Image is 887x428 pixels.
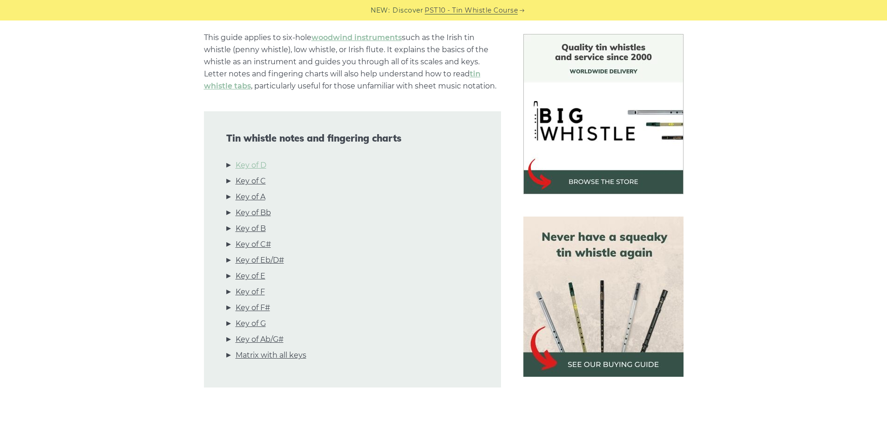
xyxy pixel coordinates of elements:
a: Key of Eb/D# [236,254,284,266]
span: NEW: [371,5,390,16]
a: Key of C [236,175,266,187]
a: Key of B [236,223,266,235]
a: Key of G [236,318,266,330]
img: tin whistle buying guide [523,217,684,377]
span: Tin whistle notes and fingering charts [226,133,479,144]
p: This guide applies to six-hole such as the Irish tin whistle (penny whistle), low whistle, or Iri... [204,32,501,92]
a: Key of F# [236,302,270,314]
a: Key of Bb [236,207,271,219]
img: BigWhistle Tin Whistle Store [523,34,684,194]
a: Key of C# [236,238,271,251]
a: Key of F [236,286,265,298]
a: Key of Ab/G# [236,333,284,346]
a: Matrix with all keys [236,349,306,361]
a: Key of A [236,191,265,203]
span: Discover [393,5,423,16]
a: PST10 - Tin Whistle Course [425,5,518,16]
a: Key of D [236,159,266,171]
a: woodwind instruments [311,33,402,42]
a: Key of E [236,270,265,282]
